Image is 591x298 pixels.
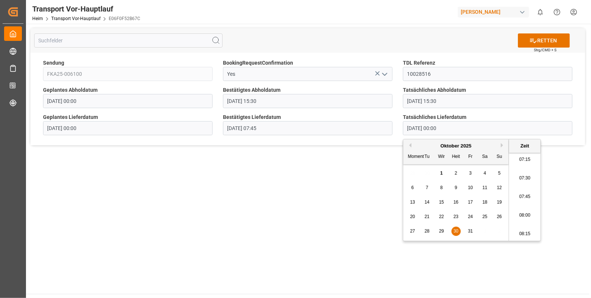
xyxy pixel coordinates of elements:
font: Tatsächliches Lieferdatum [403,114,466,120]
li: 08:00 [509,206,541,225]
font: Sendung [43,60,64,66]
div: Wählen Sie Montag, 27. Oktober 2025 [408,227,417,236]
div: Wählen Sie Samstag, 11. Oktober 2025 [480,183,490,192]
div: Wählen Mittwoch, 1. Oktober 2025 [437,169,446,178]
button: RETTEN [518,33,570,48]
span: 26 [497,214,502,219]
div: Moment [408,152,417,162]
div: Zeit [511,142,539,150]
span: 9 [455,185,457,190]
div: Wählen Dienstag, 14. Oktober 2025 [423,198,432,207]
input: TT.MM.JJJJ HH:MM [43,94,213,108]
span: 14 [424,200,429,205]
span: 22 [439,214,444,219]
input: TT. MM.JJJJ HH:MM [223,121,393,135]
div: Wählen Sie Mittwoch, 15. Oktober 2025 [437,198,446,207]
div: Wählen Sie Montag, 6. Oktober 2025 [408,183,417,192]
div: Wählen Donnerstag, 9. Oktober 2025 [452,183,461,192]
span: 17 [468,200,473,205]
div: Wählen Sie Samstag, 18. Oktober 2025 [480,198,490,207]
div: Wählen Dienstag, 28. Oktober 2025 [423,227,432,236]
div: Wählen Sonntag, 26. Oktober 2025 [495,212,504,221]
div: Wählen Dienstag, 7. Oktober 2025 [423,183,432,192]
span: 31 [468,229,473,234]
div: Wählen Mittwoch, 29. Oktober 2025 [437,227,446,236]
font: Bestätigtes Abholdatum [223,87,280,93]
div: Wählen Sie Samstag, 4. Oktober 2025 [480,169,490,178]
a: Heim [32,16,43,21]
span: 6 [411,185,414,190]
span: 1 [440,171,443,176]
span: 5 [498,171,501,176]
input: TT. MM.JJJJ HH:MM [403,121,572,135]
div: Wählen Sonntag, 5. Oktober 2025 [495,169,504,178]
input: TT.MM.JJJJ HH:MM [43,121,213,135]
span: 18 [482,200,487,205]
font: TDL Referenz [403,60,435,66]
span: 21 [424,214,429,219]
button: Vormonat [407,143,411,148]
div: Wählen Freitag, 17. Oktober 2025 [466,198,475,207]
font: RETTEN [537,37,557,45]
li: 07:45 [509,188,541,206]
span: 15 [439,200,444,205]
div: Monat 2025-10 [406,166,507,239]
span: 28 [424,229,429,234]
div: Wählen Sie Mittwoch, 22. Oktober 2025 [437,212,446,221]
span: 3 [469,171,472,176]
div: Sa [480,152,490,162]
button: 0 neue Benachrichtigungen anzeigen [532,4,549,20]
input: TT. MM.JJJJ HH:MM [403,94,572,108]
div: Transport Vor-Hauptlauf [32,3,140,14]
div: Wählen Sie Mittwoch, 8. Oktober 2025 [437,183,446,192]
span: 24 [468,214,473,219]
div: Wählen Donnerstag, 16. Oktober 2025 [452,198,461,207]
font: BookingRequestConfirmation [223,60,293,66]
span: 4 [484,171,486,176]
span: 7 [426,185,429,190]
div: Wählen Sie Montag, 20. Oktober 2025 [408,212,417,221]
span: Strg/CMD + S [534,47,556,53]
button: Menü öffnen [379,68,390,80]
div: Wählen Dienstag, 21. Oktober 2025 [423,212,432,221]
span: 19 [497,200,502,205]
font: [PERSON_NAME] [461,8,500,16]
span: 13 [410,200,415,205]
div: Wählen Sie Samstag, 25. Oktober 2025 [480,212,490,221]
span: 11 [482,185,487,190]
div: Wählen Freitag, 24. Oktober 2025 [466,212,475,221]
a: Transport Vor-Hauptlauf [51,16,101,21]
span: 20 [410,214,415,219]
li: 07:30 [509,169,541,188]
div: Tu [423,152,432,162]
span: 12 [497,185,502,190]
span: 16 [453,200,458,205]
div: Wählen Donnerstag, 2. Oktober 2025 [452,169,461,178]
div: Oktober 2025 [403,142,509,150]
div: Wählen Sie Montag, 13. Oktober 2025 [408,198,417,207]
li: 08:15 [509,225,541,243]
div: Wählen Freitag, 3. Oktober 2025 [466,169,475,178]
button: [PERSON_NAME] [458,5,532,19]
div: Heit [452,152,461,162]
div: Wählen Sie Sonntag, 12. Oktober 2025 [495,183,504,192]
span: 29 [439,229,444,234]
div: Wir [437,152,446,162]
input: TT. MM.JJJJ HH:MM [223,94,393,108]
div: Wählen Sie Freitag, 31. Oktober 2025 [466,227,475,236]
div: Wählen Donnerstag, 30. Oktober 2025 [452,227,461,236]
div: Su [495,152,504,162]
input: Suchfelder [34,33,223,48]
span: 27 [410,229,415,234]
span: 30 [453,229,458,234]
span: 25 [482,214,487,219]
div: Wählen Freitag, 10. Oktober 2025 [466,183,475,192]
span: 23 [453,214,458,219]
span: 2 [455,171,457,176]
font: Geplantes Lieferdatum [43,114,98,120]
font: Bestätigtes Lieferdatum [223,114,281,120]
button: Hilfe-Center [549,4,565,20]
div: Wählen Donnerstag, 23. Oktober 2025 [452,212,461,221]
font: Tatsächliches Abholdatum [403,87,466,93]
li: 07:15 [509,150,541,169]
